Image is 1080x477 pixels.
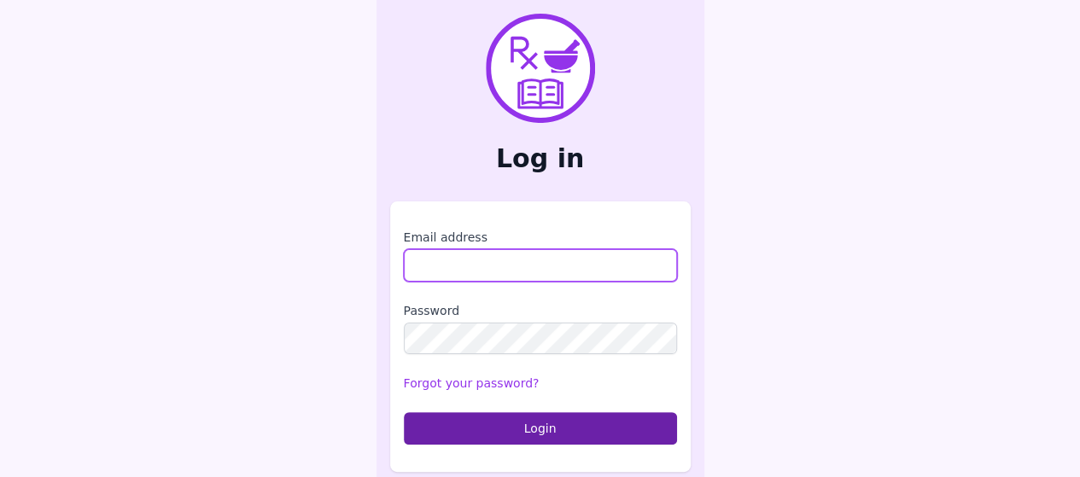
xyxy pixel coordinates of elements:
[404,229,677,246] label: Email address
[486,14,595,123] img: PharmXellence Logo
[404,376,540,390] a: Forgot your password?
[404,302,677,319] label: Password
[404,412,677,445] button: Login
[390,143,691,174] h2: Log in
